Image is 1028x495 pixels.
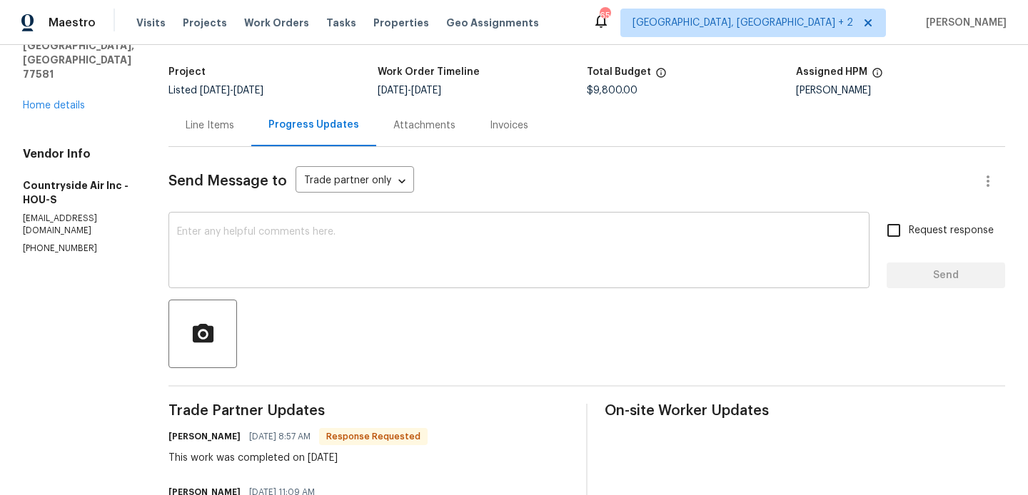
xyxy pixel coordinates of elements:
[321,429,426,444] span: Response Requested
[655,67,667,86] span: The total cost of line items that have been proposed by Opendoor. This sum includes line items th...
[446,16,539,30] span: Geo Assignments
[411,86,441,96] span: [DATE]
[796,67,867,77] h5: Assigned HPM
[605,404,1005,418] span: On-site Worker Updates
[23,243,134,255] p: [PHONE_NUMBER]
[587,86,638,96] span: $9,800.00
[200,86,230,96] span: [DATE]
[249,429,311,444] span: [DATE] 8:57 AM
[168,86,263,96] span: Listed
[796,86,1005,96] div: [PERSON_NAME]
[168,451,428,465] div: This work was completed on [DATE]
[233,86,263,96] span: [DATE]
[23,178,134,207] h5: Countryside Air Inc - HOU-S
[872,67,883,86] span: The hpm assigned to this work order.
[244,16,309,30] span: Work Orders
[168,404,569,418] span: Trade Partner Updates
[587,67,651,77] h5: Total Budget
[49,16,96,30] span: Maestro
[373,16,429,30] span: Properties
[268,118,359,132] div: Progress Updates
[326,18,356,28] span: Tasks
[168,174,287,188] span: Send Message to
[186,118,234,133] div: Line Items
[633,16,853,30] span: [GEOGRAPHIC_DATA], [GEOGRAPHIC_DATA] + 2
[393,118,455,133] div: Attachments
[378,86,408,96] span: [DATE]
[23,39,134,81] h5: [GEOGRAPHIC_DATA], [GEOGRAPHIC_DATA] 77581
[378,86,441,96] span: -
[136,16,166,30] span: Visits
[168,429,241,444] h6: [PERSON_NAME]
[920,16,1007,30] span: [PERSON_NAME]
[200,86,263,96] span: -
[296,170,414,193] div: Trade partner only
[909,223,994,238] span: Request response
[168,67,206,77] h5: Project
[23,213,134,237] p: [EMAIL_ADDRESS][DOMAIN_NAME]
[23,147,134,161] h4: Vendor Info
[23,101,85,111] a: Home details
[183,16,227,30] span: Projects
[490,118,528,133] div: Invoices
[378,67,480,77] h5: Work Order Timeline
[600,9,610,23] div: 65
